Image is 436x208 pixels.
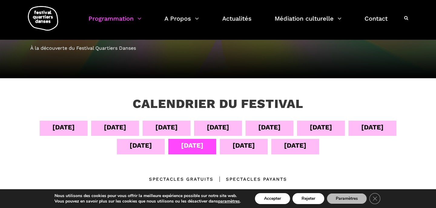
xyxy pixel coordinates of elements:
button: Paramètres [327,193,367,204]
div: À la découverte du Festival Quartiers Danses [30,44,406,52]
button: paramètres [218,199,240,204]
a: Actualités [222,13,252,31]
button: Close GDPR Cookie Banner [369,193,380,204]
img: logo-fqd-med [28,6,58,31]
a: A Propos [164,13,199,31]
div: [DATE] [52,122,75,133]
div: [DATE] [361,122,384,133]
div: [DATE] [181,140,203,151]
a: Programmation [88,13,141,31]
h3: Calendrier du festival [133,96,303,112]
a: Médiation culturelle [275,13,342,31]
div: [DATE] [233,140,255,151]
a: Contact [365,13,388,31]
div: [DATE] [130,140,152,151]
button: Rejeter [292,193,324,204]
p: Vous pouvez en savoir plus sur les cookies que nous utilisons ou les désactiver dans . [54,199,241,204]
div: Spectacles gratuits [149,176,213,183]
button: Accepter [255,193,290,204]
div: [DATE] [104,122,126,133]
p: Nous utilisons des cookies pour vous offrir la meilleure expérience possible sur notre site web. [54,193,241,199]
div: [DATE] [207,122,229,133]
div: [DATE] [284,140,306,151]
div: [DATE] [258,122,281,133]
div: [DATE] [310,122,332,133]
div: Spectacles Payants [213,176,287,183]
div: [DATE] [155,122,178,133]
